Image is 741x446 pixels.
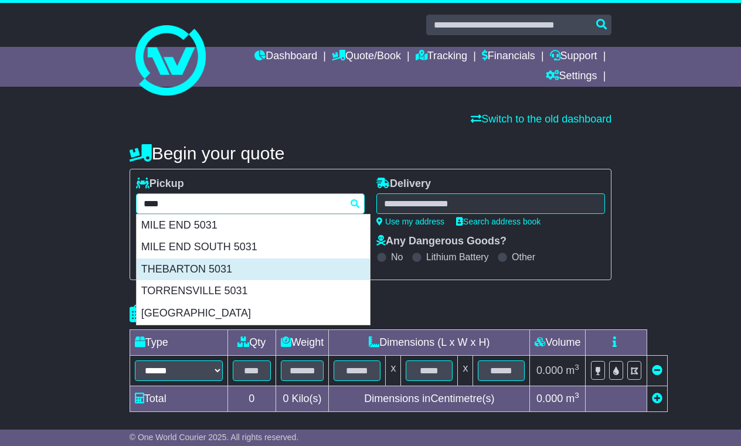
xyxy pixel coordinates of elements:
[386,356,401,386] td: x
[652,393,662,404] a: Add new item
[512,251,535,263] label: Other
[458,356,473,386] td: x
[329,330,530,356] td: Dimensions (L x W x H)
[546,67,597,87] a: Settings
[391,251,403,263] label: No
[130,304,277,324] h4: Package details |
[376,217,444,226] a: Use my address
[276,330,329,356] td: Weight
[283,393,289,404] span: 0
[329,386,530,412] td: Dimensions in Centimetre(s)
[482,47,535,67] a: Financials
[376,178,431,190] label: Delivery
[426,251,489,263] label: Lithium Battery
[332,47,401,67] a: Quote/Book
[136,178,184,190] label: Pickup
[536,365,563,376] span: 0.000
[456,217,541,226] a: Search address book
[530,330,586,356] td: Volume
[276,386,329,412] td: Kilo(s)
[137,280,370,302] div: TORRENSVILLE 5031
[376,235,507,248] label: Any Dangerous Goods?
[254,47,317,67] a: Dashboard
[566,365,579,376] span: m
[137,302,370,325] div: [GEOGRAPHIC_DATA]
[227,386,276,412] td: 0
[130,144,612,163] h4: Begin your quote
[227,330,276,356] td: Qty
[550,47,597,67] a: Support
[130,386,227,412] td: Total
[652,365,662,376] a: Remove this item
[566,393,579,404] span: m
[137,236,370,258] div: MILE END SOUTH 5031
[137,258,370,281] div: THEBARTON 5031
[130,433,299,442] span: © One World Courier 2025. All rights reserved.
[130,330,227,356] td: Type
[471,113,611,125] a: Switch to the old dashboard
[136,193,365,214] typeahead: Please provide city
[137,215,370,237] div: MILE END 5031
[575,391,579,400] sup: 3
[416,47,467,67] a: Tracking
[575,363,579,372] sup: 3
[536,393,563,404] span: 0.000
